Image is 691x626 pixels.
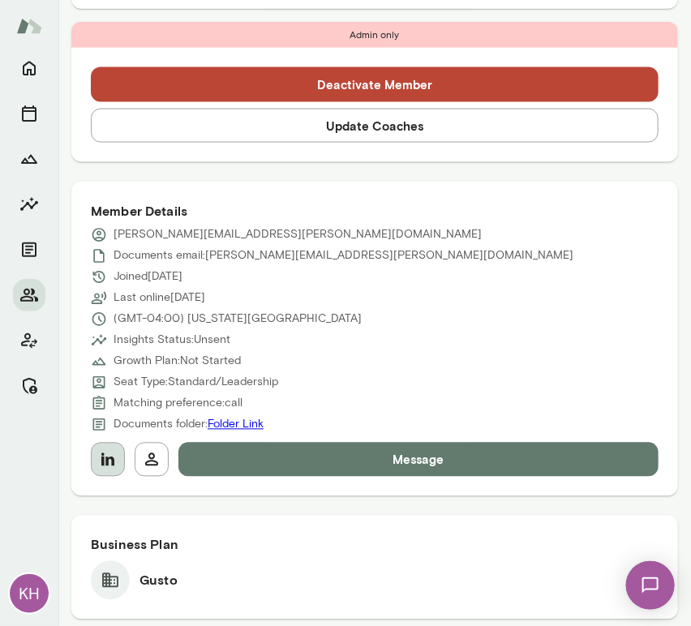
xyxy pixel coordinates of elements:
button: Deactivate Member [91,67,659,101]
div: Admin only [71,22,678,48]
p: Matching preference: call [114,396,242,412]
button: Message [178,443,659,477]
p: Seat Type: Standard/Leadership [114,375,278,391]
p: Growth Plan: Not Started [114,354,241,370]
h6: Business Plan [91,535,659,555]
p: [PERSON_NAME][EMAIL_ADDRESS][PERSON_NAME][DOMAIN_NAME] [114,227,482,243]
p: Documents email: [PERSON_NAME][EMAIL_ADDRESS][PERSON_NAME][DOMAIN_NAME] [114,248,573,264]
button: Client app [13,324,45,357]
p: Joined [DATE] [114,269,182,285]
a: Folder Link [208,418,264,431]
button: Home [13,52,45,84]
button: Growth Plan [13,143,45,175]
button: Sessions [13,97,45,130]
p: Last online [DATE] [114,290,205,307]
h6: Member Details [91,201,659,221]
button: Update Coaches [91,109,659,143]
p: (GMT-04:00) [US_STATE][GEOGRAPHIC_DATA] [114,311,362,328]
button: Insights [13,188,45,221]
img: Mento [16,11,42,41]
p: Insights Status: Unsent [114,332,230,349]
button: Documents [13,234,45,266]
div: KH [10,574,49,613]
h6: Gusto [139,571,178,590]
p: Documents folder: [114,417,264,433]
button: Members [13,279,45,311]
button: Manage [13,370,45,402]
